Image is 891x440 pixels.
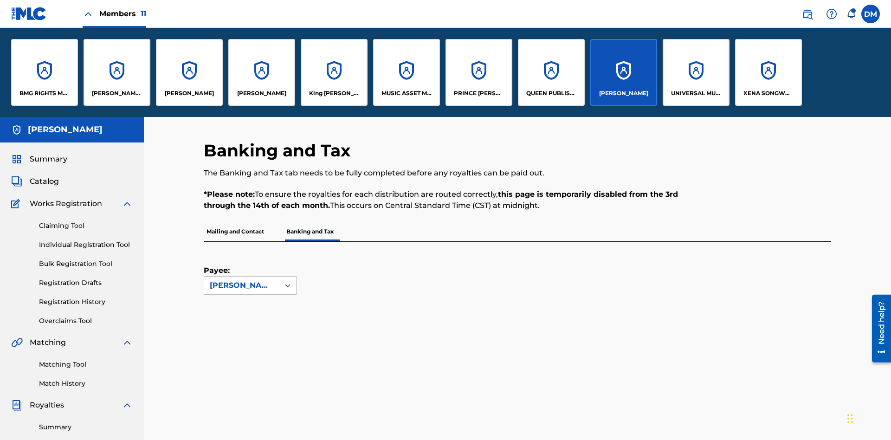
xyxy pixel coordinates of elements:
p: Banking and Tax [284,222,336,241]
p: King McTesterson [309,89,360,97]
p: Mailing and Contact [204,222,267,241]
img: Royalties [11,400,22,411]
p: BMG RIGHTS MANAGEMENT US, LLC [19,89,70,97]
p: XENA SONGWRITER [743,89,794,97]
span: Works Registration [30,198,102,209]
a: Overclaims Tool [39,316,133,326]
img: expand [122,337,133,348]
img: Matching [11,337,23,348]
a: AccountsUNIVERSAL MUSIC PUB GROUP [663,39,730,106]
img: search [802,8,813,19]
iframe: Resource Center [865,291,891,367]
img: Accounts [11,124,22,136]
a: Match History [39,379,133,388]
p: QUEEN PUBLISHA [526,89,577,97]
img: expand [122,400,133,411]
span: 11 [141,9,146,18]
a: Registration Drafts [39,278,133,288]
strong: *Please note: [204,190,255,199]
img: Summary [11,154,22,165]
span: Members [99,8,146,19]
a: AccountsXENA SONGWRITER [735,39,802,106]
a: Summary [39,422,133,432]
label: Payee: [204,265,250,276]
div: Help [822,5,841,23]
img: expand [122,198,133,209]
p: EYAMA MCSINGER [237,89,286,97]
a: Claiming Tool [39,221,133,231]
div: User Menu [861,5,880,23]
p: CLEO SONGWRITER [92,89,142,97]
img: MLC Logo [11,7,47,20]
a: Accounts[PERSON_NAME] SONGWRITER [84,39,150,106]
a: Accounts[PERSON_NAME] [156,39,223,106]
p: ELVIS COSTELLO [165,89,214,97]
iframe: Chat Widget [845,395,891,440]
a: AccountsKing [PERSON_NAME] [301,39,368,106]
a: SummarySummary [11,154,67,165]
img: Close [83,8,94,19]
a: AccountsPRINCE [PERSON_NAME] [445,39,512,106]
img: help [826,8,837,19]
p: To ensure the royalties for each distribution are routed correctly, This occurs on Central Standa... [204,189,687,211]
span: Catalog [30,176,59,187]
a: Matching Tool [39,360,133,369]
span: Royalties [30,400,64,411]
div: Drag [847,405,853,433]
img: Catalog [11,176,22,187]
p: MUSIC ASSET MANAGEMENT (MAM) [381,89,432,97]
a: Public Search [798,5,817,23]
p: RONALD MCTESTERSON [599,89,648,97]
h2: Banking and Tax [204,140,355,161]
img: Works Registration [11,198,23,209]
span: Summary [30,154,67,165]
a: AccountsMUSIC ASSET MANAGEMENT (MAM) [373,39,440,106]
span: Matching [30,337,66,348]
a: Accounts[PERSON_NAME] [228,39,295,106]
a: CatalogCatalog [11,176,59,187]
h5: RONALD MCTESTERSON [28,124,103,135]
a: Bulk Registration Tool [39,259,133,269]
p: The Banking and Tax tab needs to be fully completed before any royalties can be paid out. [204,168,687,179]
p: PRINCE MCTESTERSON [454,89,504,97]
a: AccountsQUEEN PUBLISHA [518,39,585,106]
a: AccountsBMG RIGHTS MANAGEMENT US, LLC [11,39,78,106]
p: UNIVERSAL MUSIC PUB GROUP [671,89,722,97]
a: Individual Registration Tool [39,240,133,250]
div: [PERSON_NAME] [210,280,274,291]
a: Accounts[PERSON_NAME] [590,39,657,106]
a: Registration History [39,297,133,307]
div: Notifications [846,9,856,19]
